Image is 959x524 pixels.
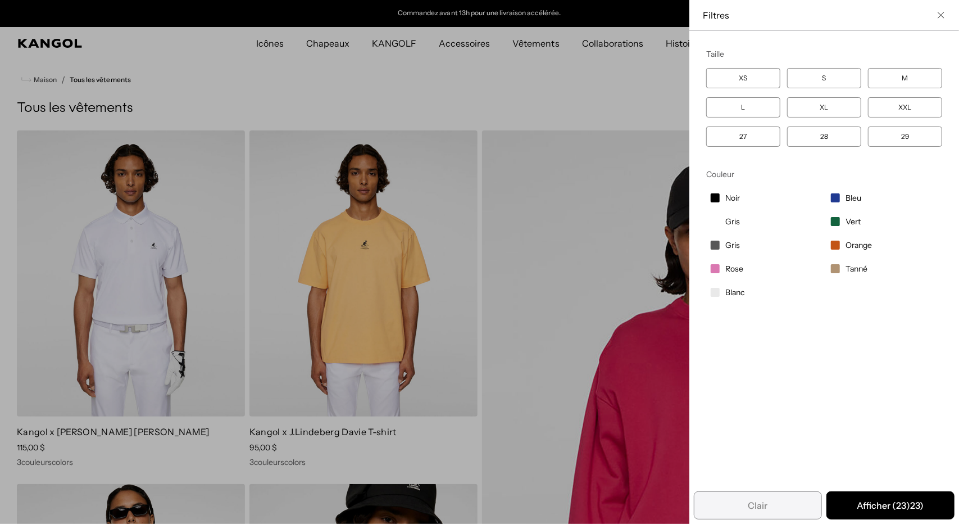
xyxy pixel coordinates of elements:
[846,216,861,227] font: Vert
[857,500,897,511] font: Afficher (
[725,287,744,297] font: Blanc
[937,11,946,20] button: Fermer la liste des filtres
[725,264,743,274] font: Rose
[822,74,826,82] font: S
[820,132,828,141] font: 28
[739,74,747,82] font: XS
[741,103,745,111] font: L
[820,103,828,111] font: XL
[902,74,908,82] font: M
[898,103,911,111] font: XXL
[706,49,724,59] font: Taille
[725,240,740,250] font: Gris
[725,193,740,203] font: Noir
[725,216,740,227] font: Gris
[846,240,872,250] font: Orange
[846,193,861,203] font: Bleu
[897,500,907,511] font: 23
[748,500,768,511] font: Clair
[739,132,747,141] font: 27
[907,500,911,511] font: )
[846,264,867,274] font: Tanné
[703,10,729,21] font: Filtres
[901,132,909,141] font: 29
[694,491,822,520] button: Supprimer tous les filtres
[706,169,734,179] font: Couleur
[826,491,955,520] button: Appliquer les filtres sélectionnés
